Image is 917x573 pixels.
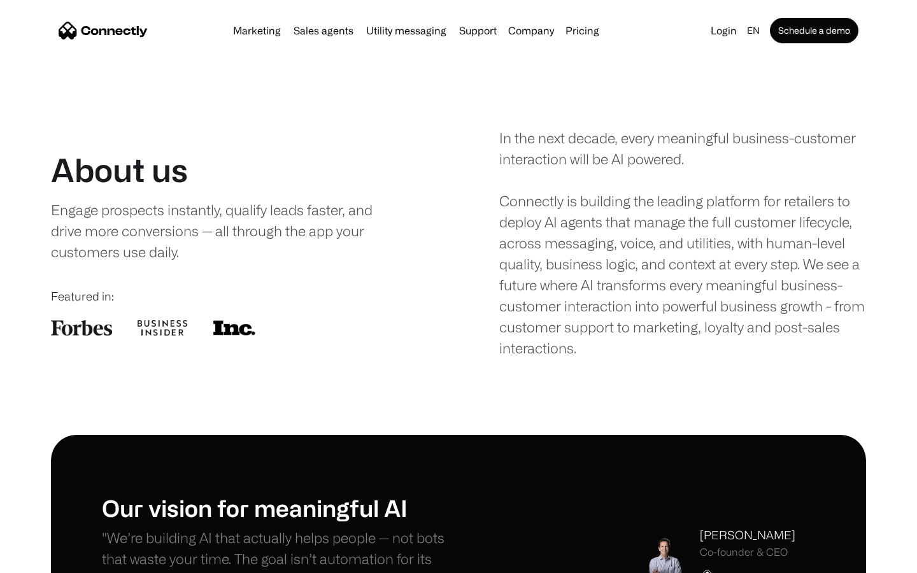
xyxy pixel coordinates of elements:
a: Utility messaging [361,25,451,36]
div: en [747,22,760,39]
a: Sales agents [288,25,359,36]
h1: About us [51,151,188,189]
a: Pricing [560,25,604,36]
a: Schedule a demo [770,18,858,43]
div: Engage prospects instantly, qualify leads faster, and drive more conversions — all through the ap... [51,199,399,262]
div: Company [508,22,554,39]
div: Featured in: [51,288,418,305]
aside: Language selected: English [13,549,76,569]
ul: Language list [25,551,76,569]
h1: Our vision for meaningful AI [102,494,458,521]
div: In the next decade, every meaningful business-customer interaction will be AI powered. Connectly ... [499,127,866,358]
div: [PERSON_NAME] [700,527,795,544]
a: Login [706,22,742,39]
a: Support [454,25,502,36]
a: Marketing [228,25,286,36]
div: Co-founder & CEO [700,546,795,558]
